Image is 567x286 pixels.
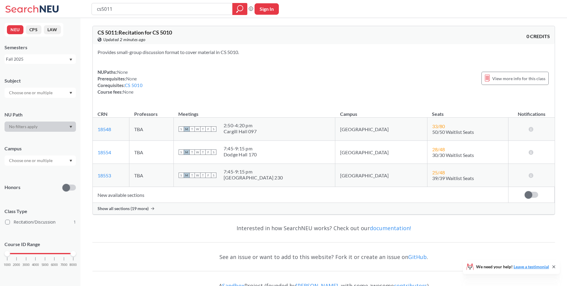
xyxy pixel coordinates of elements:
span: T [189,173,195,178]
span: 25 / 48 [432,170,445,175]
button: NEU [7,25,23,34]
div: Dropdown arrow [5,88,76,98]
span: None [123,89,134,95]
span: T [189,149,195,155]
span: Updated 2 minutes ago [103,36,146,43]
div: Cargill Hall 097 [224,128,257,134]
div: Interested in how SearchNEU works? Check out our [92,219,555,237]
span: 2000 [13,263,20,266]
span: 50/50 Waitlist Seats [432,129,474,135]
div: Fall 2025 [6,56,69,62]
span: 7000 [60,263,68,266]
a: GitHub [408,253,427,260]
td: [GEOGRAPHIC_DATA] [335,118,427,141]
th: Seats [427,105,508,118]
p: Honors [5,184,20,191]
div: Dropdown arrow [5,122,76,132]
div: Subject [5,77,76,84]
svg: Dropdown arrow [69,126,72,128]
div: See an issue or want to add to this website? Fork it or create an issue on . [92,248,555,266]
span: 28 / 48 [432,146,445,152]
span: None [126,76,137,81]
th: Notifications [508,105,555,118]
div: CRN [98,111,107,117]
span: 8000 [70,263,77,266]
th: Meetings [173,105,335,118]
div: 7:45 - 9:15 pm [224,169,283,175]
a: 18548 [98,126,111,132]
span: S [179,149,184,155]
input: Choose one or multiple [6,89,56,96]
td: [GEOGRAPHIC_DATA] [335,164,427,187]
div: Show all sections (19 more) [93,203,555,214]
span: CS 5011 : Recitation for CS 5010 [98,29,172,36]
span: S [211,149,216,155]
svg: Dropdown arrow [69,160,72,162]
span: 33 / 80 [432,123,445,129]
span: T [200,126,206,132]
span: 39/39 Waitlist Seats [432,175,474,181]
td: New available sections [93,187,508,203]
span: 30/30 Waitlist Seats [432,152,474,158]
span: F [206,126,211,132]
button: CPS [26,25,41,34]
div: 7:45 - 9:15 pm [224,146,257,152]
span: We need your help! [476,265,549,269]
td: TBA [129,141,174,164]
span: M [184,126,189,132]
span: 1000 [4,263,11,266]
a: 18554 [98,149,111,155]
section: Provides small-group discussion format to cover material in CS 5010. [98,49,550,56]
div: Fall 2025Dropdown arrow [5,54,76,64]
div: NU Path [5,111,76,118]
th: Professors [129,105,174,118]
span: F [206,173,211,178]
span: T [200,149,206,155]
span: S [179,126,184,132]
th: Campus [335,105,427,118]
span: F [206,149,211,155]
span: None [117,69,128,75]
td: TBA [129,164,174,187]
span: 6000 [51,263,58,266]
span: Class Type [5,208,76,215]
div: Campus [5,145,76,152]
button: LAW [44,25,61,34]
svg: magnifying glass [236,5,243,13]
span: View more info for this class [492,75,545,82]
div: Dropdown arrow [5,155,76,166]
span: W [195,173,200,178]
td: [GEOGRAPHIC_DATA] [335,141,427,164]
div: [GEOGRAPHIC_DATA] 230 [224,175,283,181]
a: 18553 [98,173,111,178]
label: Recitation/Discussion [5,218,76,226]
a: documentation! [370,224,411,232]
div: Semesters [5,44,76,51]
span: 1 [74,219,76,225]
td: TBA [129,118,174,141]
div: magnifying glass [232,3,247,15]
span: T [200,173,206,178]
div: Dodge Hall 170 [224,152,257,158]
span: T [189,126,195,132]
span: Show all sections (19 more) [98,206,149,211]
span: M [184,173,189,178]
svg: Dropdown arrow [69,59,72,61]
a: Leave a testimonial [514,264,549,269]
span: S [179,173,184,178]
a: CS 5010 [125,83,143,88]
p: Course ID Range [5,241,76,248]
svg: Dropdown arrow [69,92,72,94]
input: Class, professor, course number, "phrase" [96,4,228,14]
span: W [195,126,200,132]
span: S [211,126,216,132]
div: NUPaths: Prerequisites: Corequisites: Course fees: [98,69,143,95]
button: Sign In [255,3,279,15]
input: Choose one or multiple [6,157,56,164]
span: S [211,173,216,178]
span: 0 CREDITS [526,33,550,40]
div: 2:50 - 4:20 pm [224,122,257,128]
span: 4000 [32,263,39,266]
span: 3000 [23,263,30,266]
span: M [184,149,189,155]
